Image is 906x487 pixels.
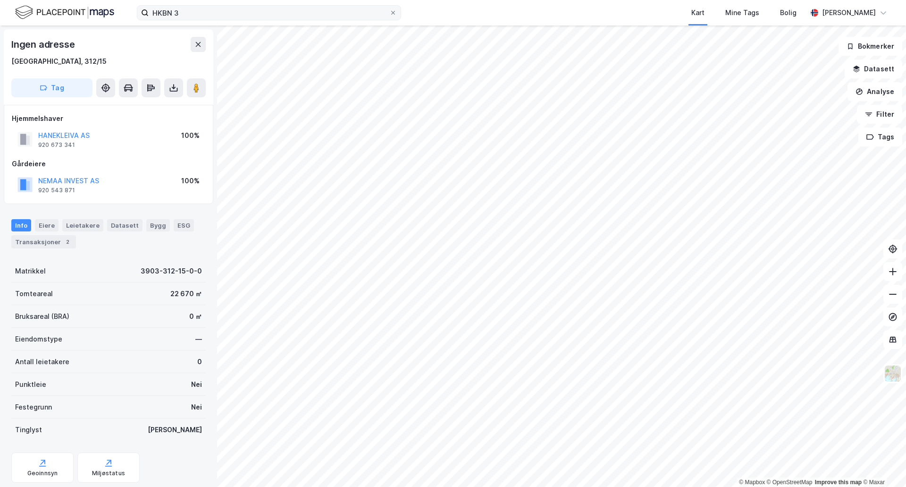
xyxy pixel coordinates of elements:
a: Mapbox [739,479,765,486]
div: 3903-312-15-0-0 [141,265,202,277]
div: Leietakere [62,219,103,231]
button: Bokmerker [839,37,902,56]
div: 2 [63,237,72,247]
img: logo.f888ab2527a4732fd821a326f86c7f29.svg [15,4,114,21]
button: Filter [857,105,902,124]
div: 100% [181,175,200,187]
div: [GEOGRAPHIC_DATA], 312/15 [11,56,107,67]
div: Tomteareal [15,288,53,299]
div: Antall leietakere [15,356,69,367]
div: [PERSON_NAME] [148,424,202,436]
button: Tags [858,128,902,146]
div: Miljøstatus [92,470,125,477]
div: 0 ㎡ [189,311,202,322]
div: Gårdeiere [12,158,205,170]
button: Tag [11,78,92,97]
div: Kart [691,7,705,18]
div: 22 670 ㎡ [170,288,202,299]
div: Punktleie [15,379,46,390]
div: Mine Tags [725,7,759,18]
div: Bygg [146,219,170,231]
div: Geoinnsyn [27,470,58,477]
div: Datasett [107,219,143,231]
div: [PERSON_NAME] [822,7,876,18]
div: 920 543 871 [38,187,75,194]
div: Eiendomstype [15,333,62,345]
div: Hjemmelshaver [12,113,205,124]
div: Bruksareal (BRA) [15,311,69,322]
div: 100% [181,130,200,141]
button: Analyse [847,82,902,101]
div: Nei [191,402,202,413]
img: Z [884,365,902,383]
a: Improve this map [815,479,862,486]
div: Info [11,219,31,231]
div: Tinglyst [15,424,42,436]
div: Eiere [35,219,59,231]
div: Ingen adresse [11,37,76,52]
iframe: Chat Widget [859,442,906,487]
div: Matrikkel [15,265,46,277]
div: 920 673 341 [38,141,75,149]
div: Festegrunn [15,402,52,413]
div: ESG [174,219,194,231]
input: Søk på adresse, matrikkel, gårdeiere, leietakere eller personer [149,6,389,20]
a: OpenStreetMap [767,479,813,486]
div: Nei [191,379,202,390]
div: Kontrollprogram for chat [859,442,906,487]
div: 0 [197,356,202,367]
div: — [195,333,202,345]
button: Datasett [845,60,902,78]
div: Bolig [780,7,797,18]
div: Transaksjoner [11,235,76,248]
